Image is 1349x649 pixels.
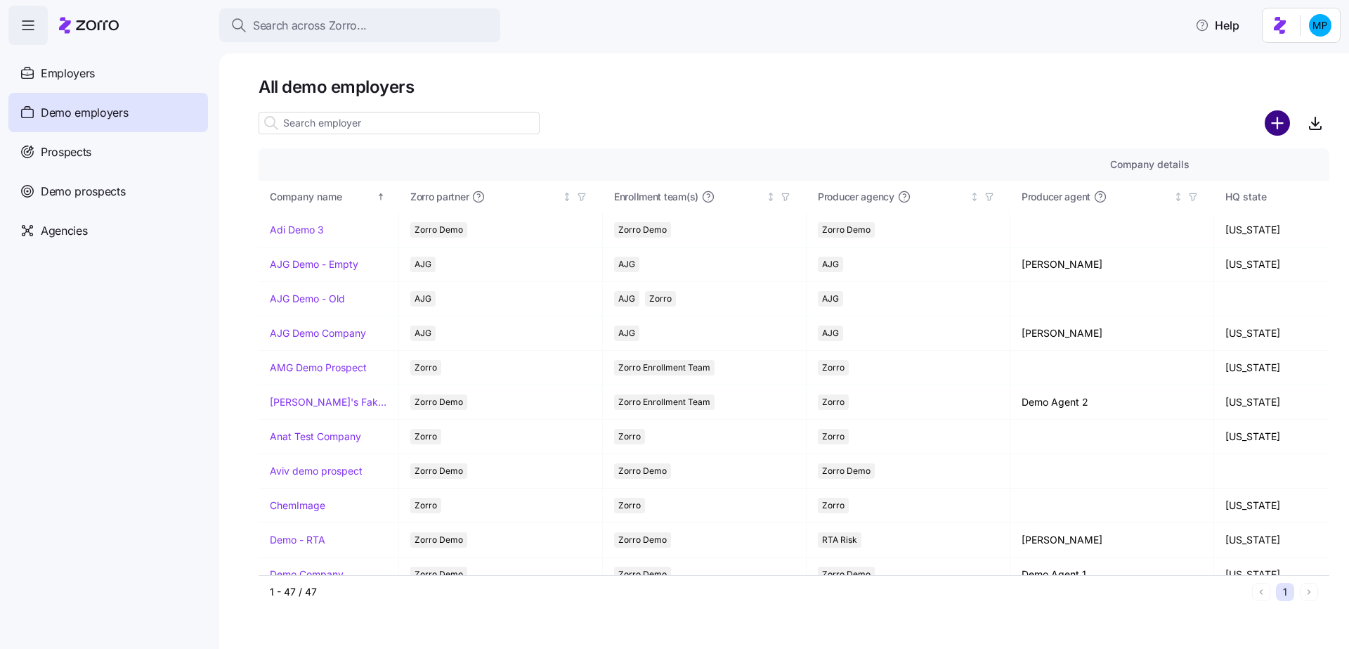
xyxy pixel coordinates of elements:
span: Zorro [649,291,672,307]
div: 1 - 47 / 47 [270,585,1246,599]
span: Zorro partner [410,190,469,204]
th: Zorro partnerNot sorted [399,181,603,213]
span: Zorro Demo [415,567,463,582]
span: Producer agency [818,190,894,204]
span: Zorro Demo [822,567,871,582]
span: Search across Zorro... [253,17,367,34]
span: Zorro [415,498,437,513]
span: Zorro Demo [822,222,871,238]
button: Help [1184,11,1251,39]
svg: add icon [1265,110,1290,136]
img: b954e4dfce0f5620b9225907d0f7229f [1309,14,1331,37]
button: Previous page [1252,583,1270,601]
a: AJG Demo - Old [270,292,345,306]
span: AJG [415,326,431,341]
span: AJG [415,291,431,307]
span: Zorro [822,498,845,513]
th: Producer agentNot sorted [1010,181,1214,213]
span: Employers [41,65,95,82]
span: RTA Risk [822,532,857,548]
span: Zorro Demo [618,532,667,548]
a: Aviv demo prospect [270,464,363,478]
td: [PERSON_NAME] [1010,523,1214,558]
span: Demo employers [41,104,129,122]
a: Agencies [8,211,208,250]
a: Anat Test Company [270,430,361,444]
span: Enrollment team(s) [614,190,698,204]
span: Zorro [618,498,641,513]
span: Demo prospects [41,183,126,200]
a: Demo prospects [8,172,208,211]
span: Zorro Demo [822,463,871,479]
a: Employers [8,53,208,93]
th: Enrollment team(s)Not sorted [603,181,807,213]
div: Not sorted [970,192,979,202]
div: Not sorted [1173,192,1183,202]
span: Zorro Demo [415,222,463,238]
span: Zorro [415,429,437,444]
span: Agencies [41,222,87,240]
button: Next page [1300,583,1318,601]
a: Demo Company [270,567,344,581]
a: Adi Demo 3 [270,223,324,237]
span: Zorro [822,394,845,410]
button: 1 [1276,583,1294,601]
span: AJG [822,291,839,307]
span: AJG [618,326,635,341]
span: AJG [822,326,839,341]
span: Zorro Enrollment Team [618,394,710,410]
button: Search across Zorro... [219,8,500,42]
span: Prospects [41,143,91,161]
span: Zorro [822,360,845,375]
span: AJG [618,257,635,272]
th: Producer agencyNot sorted [807,181,1010,213]
span: Zorro Enrollment Team [618,360,710,375]
td: Demo Agent 1 [1010,558,1214,592]
span: Zorro Demo [618,567,667,582]
td: Demo Agent 2 [1010,385,1214,420]
a: AJG Demo Company [270,326,366,340]
span: Zorro [618,429,641,444]
span: Zorro [415,360,437,375]
a: AMG Demo Prospect [270,361,367,375]
a: [PERSON_NAME]'s Fake Company [270,395,387,409]
input: Search employer [259,112,540,134]
a: ChemImage [270,499,325,513]
div: Not sorted [562,192,572,202]
div: Sorted ascending [376,192,386,202]
span: Zorro Demo [618,463,667,479]
span: Zorro Demo [415,394,463,410]
a: Demo - RTA [270,533,325,547]
td: [PERSON_NAME] [1010,248,1214,282]
th: Company nameSorted ascending [259,181,399,213]
h1: All demo employers [259,76,1329,98]
span: AJG [822,257,839,272]
a: Demo employers [8,93,208,132]
span: AJG [415,257,431,272]
span: Zorro Demo [618,222,667,238]
span: Producer agent [1022,190,1090,204]
a: AJG Demo - Empty [270,257,358,271]
a: Prospects [8,132,208,172]
span: AJG [618,291,635,307]
td: [PERSON_NAME] [1010,316,1214,351]
span: Zorro [822,429,845,444]
span: Zorro Demo [415,532,463,548]
div: Company name [270,189,374,205]
div: Not sorted [766,192,776,202]
span: Help [1195,17,1239,34]
span: Zorro Demo [415,463,463,479]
